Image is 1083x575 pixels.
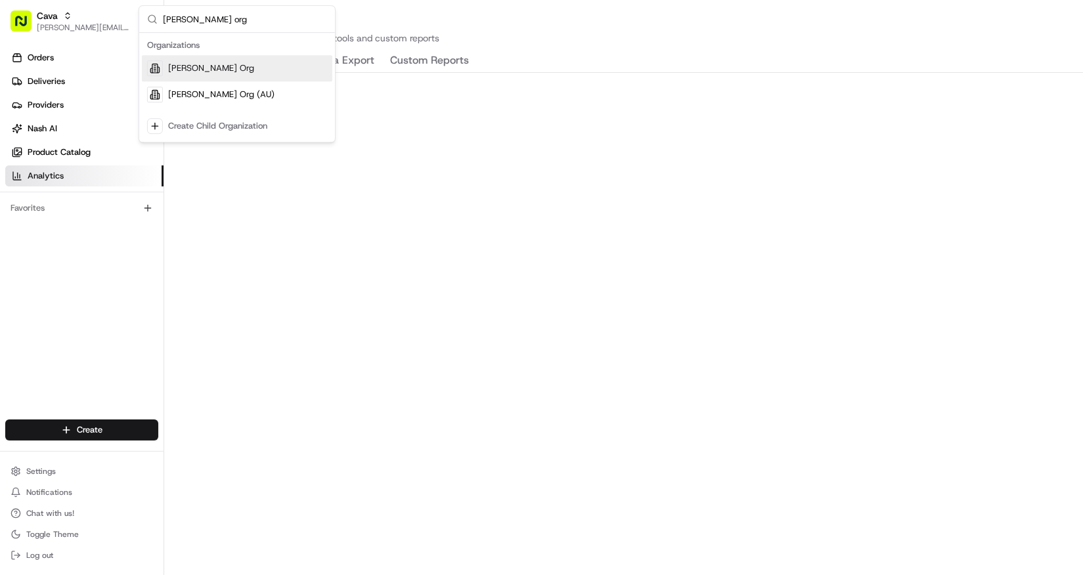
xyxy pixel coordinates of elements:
span: Providers [28,99,64,111]
span: [PERSON_NAME] Org [168,62,254,74]
span: Notifications [26,487,72,498]
a: Orders [5,47,164,68]
span: Chat with us! [26,508,74,519]
span: Knowledge Base [26,190,100,203]
button: Custom Reports [390,50,469,72]
div: 📗 [13,192,24,202]
a: Nash AI [5,118,164,139]
button: Toggle Theme [5,525,158,543]
a: 💻API Documentation [106,185,216,209]
div: Create Child Organization [168,120,267,132]
p: Explore your data with our analytics tools and custom reports [180,32,1067,45]
button: Cava[PERSON_NAME][EMAIL_ADDRESS][DOMAIN_NAME] [5,5,136,37]
a: 📗Knowledge Base [8,185,106,209]
div: Favorites [5,198,158,219]
div: Suggestions [139,33,335,142]
div: Organizations [142,35,332,55]
a: Product Catalog [5,142,164,163]
span: Product Catalog [28,146,91,158]
button: Notifications [5,483,158,501]
span: Analytics [28,170,64,182]
button: Log out [5,546,158,564]
button: Start new chat [223,129,239,145]
a: Providers [5,95,164,116]
span: Nash AI [28,123,57,135]
span: Log out [26,550,53,561]
a: Deliveries [5,71,164,92]
span: Pylon [131,223,159,232]
iframe: Performance [164,73,1083,575]
span: [PERSON_NAME] Org (AU) [168,89,275,100]
a: Powered byPylon [93,222,159,232]
span: Toggle Theme [26,529,79,540]
div: 💻 [111,192,122,202]
button: Create [5,419,158,440]
button: Data Export [317,50,374,72]
button: [PERSON_NAME][EMAIL_ADDRESS][DOMAIN_NAME] [37,22,131,33]
input: Search... [163,6,327,32]
button: Cava [37,9,58,22]
span: Deliveries [28,75,65,87]
span: Create [77,424,102,436]
span: Orders [28,52,54,64]
a: Analytics [5,165,164,186]
span: API Documentation [124,190,211,203]
h2: Analytics [180,11,1067,32]
span: Settings [26,466,56,477]
button: Settings [5,462,158,480]
button: Chat with us! [5,504,158,522]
